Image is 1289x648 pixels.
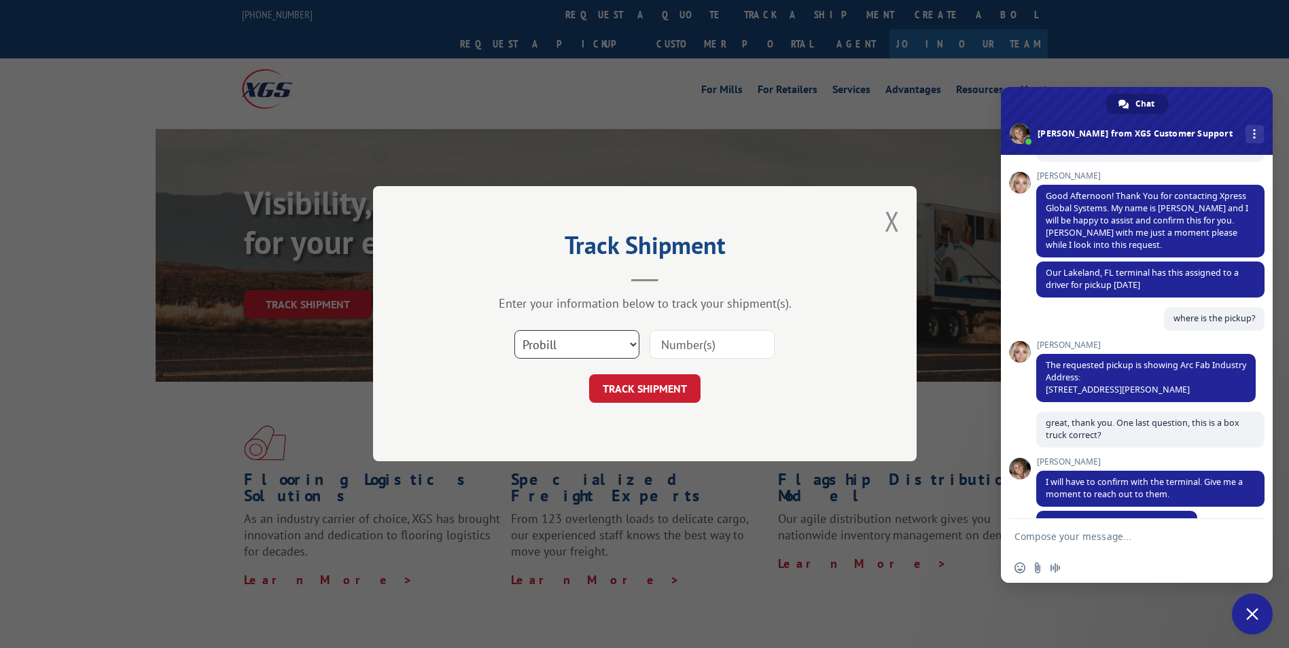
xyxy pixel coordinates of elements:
textarea: Compose your message... [1014,530,1229,543]
span: Send a file [1032,562,1043,573]
span: Insert an emoji [1014,562,1025,573]
span: Chat [1135,94,1154,114]
span: I will have to confirm with the terminal. Give me a moment to reach out to them. [1046,476,1243,500]
input: Number(s) [650,331,775,359]
span: Our Lakeland, FL terminal has this assigned to a driver for pickup [DATE] [1046,267,1239,291]
div: Close chat [1232,594,1273,634]
span: Audio message [1050,562,1061,573]
span: The requested pickup is showing Arc Fab Industry Address: [STREET_ADDRESS][PERSON_NAME] [1046,359,1246,395]
span: [PERSON_NAME] [1036,457,1265,467]
span: This is being done with a box truck. [1046,516,1188,528]
h2: Track Shipment [441,236,849,262]
div: Chat [1106,94,1168,114]
span: [PERSON_NAME] [1036,171,1265,181]
div: Enter your information below to track your shipment(s). [441,296,849,312]
span: where is the pickup? [1173,312,1255,324]
span: great, thank you. One last question, this is a box truck correct? [1046,417,1239,441]
span: [PERSON_NAME] [1036,340,1256,350]
button: Close modal [885,203,900,239]
button: TRACK SHIPMENT [589,375,701,403]
div: More channels [1246,125,1264,143]
span: Good Afternoon! Thank You for contacting Xpress Global Systems. My name is [PERSON_NAME] and I wi... [1046,190,1248,251]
